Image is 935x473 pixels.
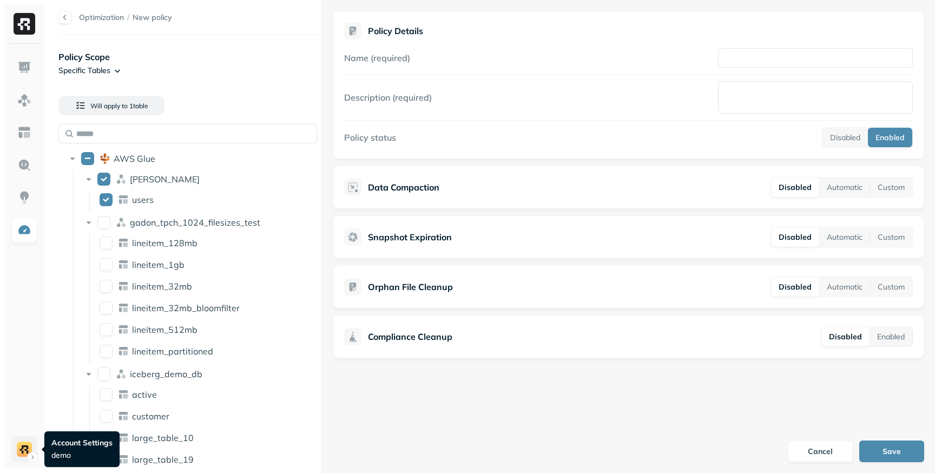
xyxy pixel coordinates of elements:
[132,303,240,313] p: lineitem_32mb_bloomfilter
[17,223,31,237] img: Optimization
[79,170,318,188] div: dean[PERSON_NAME]
[97,216,110,229] button: gadon_tpch_1024_filesizes_test
[95,429,318,446] div: large_table_10large_table_10
[100,345,113,358] button: lineitem_partitioned
[344,92,432,103] label: Description (required)
[368,280,453,293] p: Orphan File Cleanup
[17,126,31,140] img: Asset Explorer
[130,369,202,379] p: iceberg_demo_db
[100,388,113,401] button: active
[81,152,94,165] button: AWS Glue
[132,432,194,443] p: large_table_10
[58,50,321,63] p: Policy Scope
[368,231,452,244] p: Snapshot Expiration
[870,227,912,247] button: Custom
[17,158,31,172] img: Query Explorer
[128,102,148,110] span: 1 table
[819,277,870,297] button: Automatic
[771,277,819,297] button: Disabled
[95,278,318,295] div: lineitem_32mblineitem_32mb
[132,194,154,205] p: users
[771,178,819,197] button: Disabled
[368,25,423,36] p: Policy Details
[132,454,194,465] p: large_table_19
[17,442,32,457] img: demo
[51,438,113,448] p: Account Settings
[100,410,113,423] button: customer
[819,227,870,247] button: Automatic
[97,173,110,186] button: dean
[95,386,318,403] div: activeactive
[132,281,192,292] p: lineitem_32mb
[821,327,870,346] button: Disabled
[100,323,113,336] button: lineitem_512mb
[63,150,317,167] div: AWS GlueAWS Glue
[130,174,200,185] p: dean
[344,132,396,143] label: Policy status
[90,102,128,110] span: Will apply to
[95,234,318,252] div: lineitem_128mblineitem_128mb
[788,441,853,462] button: Cancel
[870,178,912,197] button: Custom
[859,441,924,462] button: Save
[95,451,318,468] div: large_table_19large_table_19
[95,408,318,425] div: customercustomer
[344,52,410,63] label: Name (required)
[95,191,318,208] div: usersusers
[17,93,31,107] img: Assets
[132,411,169,422] p: customer
[79,12,172,23] nav: breadcrumb
[132,259,185,270] p: lineitem_1gb
[822,128,868,147] button: Disabled
[130,217,260,228] p: gadon_tpch_1024_filesizes_test
[133,12,172,23] span: New policy
[17,61,31,75] img: Dashboard
[132,346,213,357] p: lineitem_partitioned
[95,299,318,317] div: lineitem_32mb_bloomfilterlineitem_32mb_bloomfilter
[132,389,157,400] p: active
[14,13,35,35] img: Ryft
[100,258,113,271] button: lineitem_1gb
[114,153,155,164] p: AWS Glue
[127,12,129,23] p: /
[819,178,870,197] button: Automatic
[79,12,124,23] p: Optimization
[368,181,439,194] p: Data Compaction
[95,343,318,360] div: lineitem_partitionedlineitem_partitioned
[95,256,318,273] div: lineitem_1gblineitem_1gb
[368,330,452,343] p: Compliance Cleanup
[97,367,110,380] button: iceberg_demo_db
[870,327,912,346] button: Enabled
[79,365,318,383] div: iceberg_demo_dbiceberg_demo_db
[100,236,113,249] button: lineitem_128mb
[132,238,197,248] p: lineitem_128mb
[100,301,113,314] button: lineitem_32mb_bloomfilter
[79,214,318,231] div: gadon_tpch_1024_filesizes_testgadon_tpch_1024_filesizes_test
[17,190,31,205] img: Insights
[771,227,819,247] button: Disabled
[95,321,318,338] div: lineitem_512mblineitem_512mb
[100,193,113,206] button: users
[58,96,164,115] button: Will apply to 1table
[132,324,197,335] p: lineitem_512mb
[58,65,110,76] p: Specific Tables
[130,174,200,185] span: [PERSON_NAME]
[51,450,113,461] p: demo
[100,280,113,293] button: lineitem_32mb
[868,128,912,147] button: Enabled
[870,277,912,297] button: Custom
